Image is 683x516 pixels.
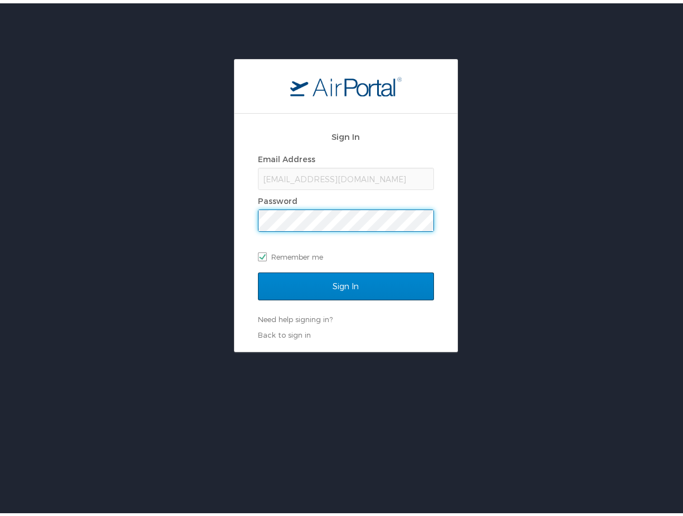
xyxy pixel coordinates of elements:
[258,311,333,320] a: Need help signing in?
[258,245,434,262] label: Remember me
[258,127,434,140] h2: Sign In
[258,269,434,297] input: Sign In
[290,73,402,93] img: logo
[258,151,315,160] label: Email Address
[258,193,297,202] label: Password
[258,327,311,336] a: Back to sign in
